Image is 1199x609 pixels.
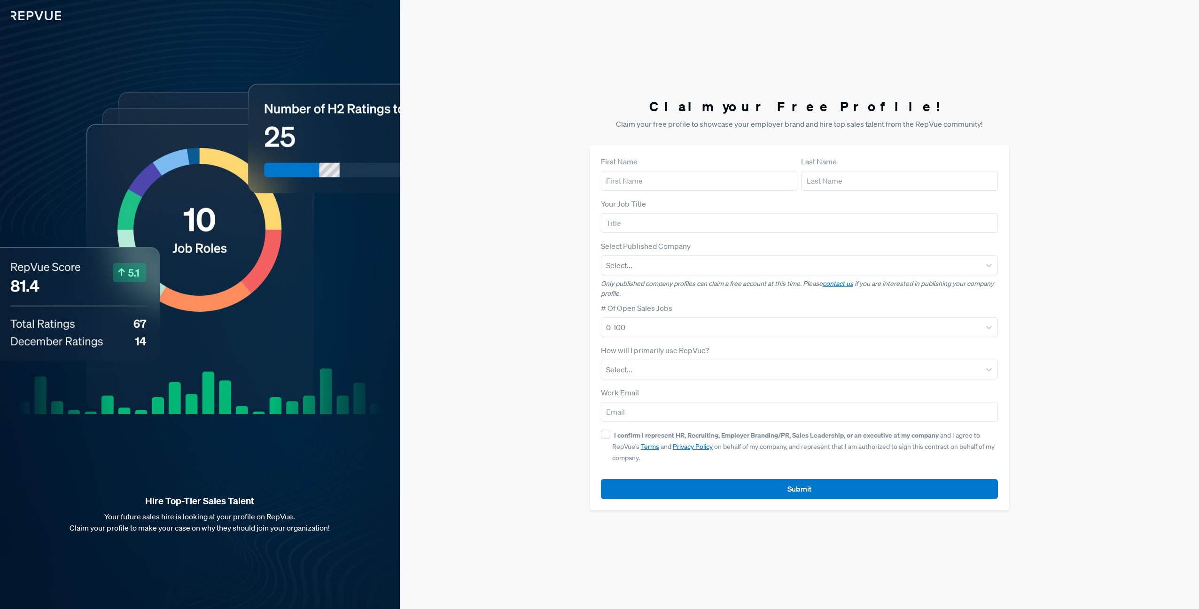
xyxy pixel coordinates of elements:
h3: Claim your Free Profile! [590,99,1009,115]
p: Only published company profiles can claim a free account at this time. Please if you are interest... [601,279,998,299]
p: Claim your free profile to showcase your employer brand and hire top sales talent from the RepVue... [590,118,1009,130]
span: and I agree to RepVue’s and on behalf of my company, and represent that I am authorized to sign t... [612,431,995,462]
p: Your future sales hire is looking at your profile on RepVue. Claim your profile to make your case... [15,511,385,533]
label: Last Name [801,156,837,167]
label: Select Published Company [601,240,691,252]
strong: I confirm I represent HR, Recruiting, Employer Branding/PR, Sales Leadership, or an executive at ... [614,431,939,439]
a: contact us [823,279,853,288]
label: How will I primarily use RepVue? [601,345,709,356]
strong: Hire Top-Tier Sales Talent [15,495,385,507]
input: Last Name [801,171,998,191]
label: Work Email [601,387,639,398]
label: Your Job Title [601,198,646,209]
label: First Name [601,156,638,167]
label: # Of Open Sales Jobs [601,302,672,314]
a: Terms [641,442,659,451]
a: Privacy Policy [673,442,713,451]
button: Submit [601,479,998,499]
input: Title [601,213,998,233]
input: First Name [601,171,798,191]
input: Email [601,402,998,422]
